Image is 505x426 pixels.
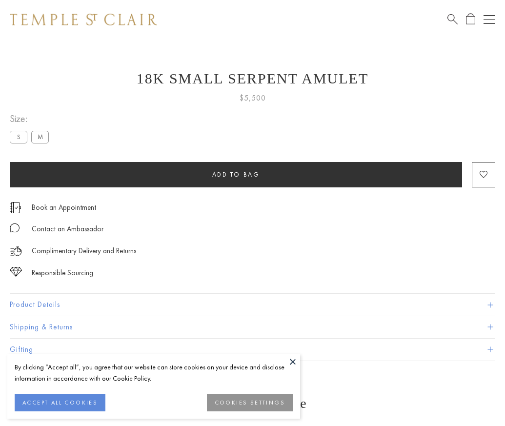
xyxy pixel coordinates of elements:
[10,131,27,143] label: S
[10,294,495,316] button: Product Details
[10,316,495,338] button: Shipping & Returns
[10,245,22,257] img: icon_delivery.svg
[32,245,136,257] p: Complimentary Delivery and Returns
[10,267,22,277] img: icon_sourcing.svg
[10,70,495,87] h1: 18K Small Serpent Amulet
[10,14,157,25] img: Temple St. Clair
[10,111,53,127] span: Size:
[32,202,96,213] a: Book an Appointment
[31,131,49,143] label: M
[484,14,495,25] button: Open navigation
[10,339,495,361] button: Gifting
[32,267,93,279] div: Responsible Sourcing
[32,223,103,235] div: Contact an Ambassador
[15,362,293,384] div: By clicking “Accept all”, you agree that our website can store cookies on your device and disclos...
[207,394,293,411] button: COOKIES SETTINGS
[466,13,475,25] a: Open Shopping Bag
[10,202,21,213] img: icon_appointment.svg
[447,13,458,25] a: Search
[212,170,260,179] span: Add to bag
[240,92,266,104] span: $5,500
[10,162,462,187] button: Add to bag
[15,394,105,411] button: ACCEPT ALL COOKIES
[10,223,20,233] img: MessageIcon-01_2.svg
